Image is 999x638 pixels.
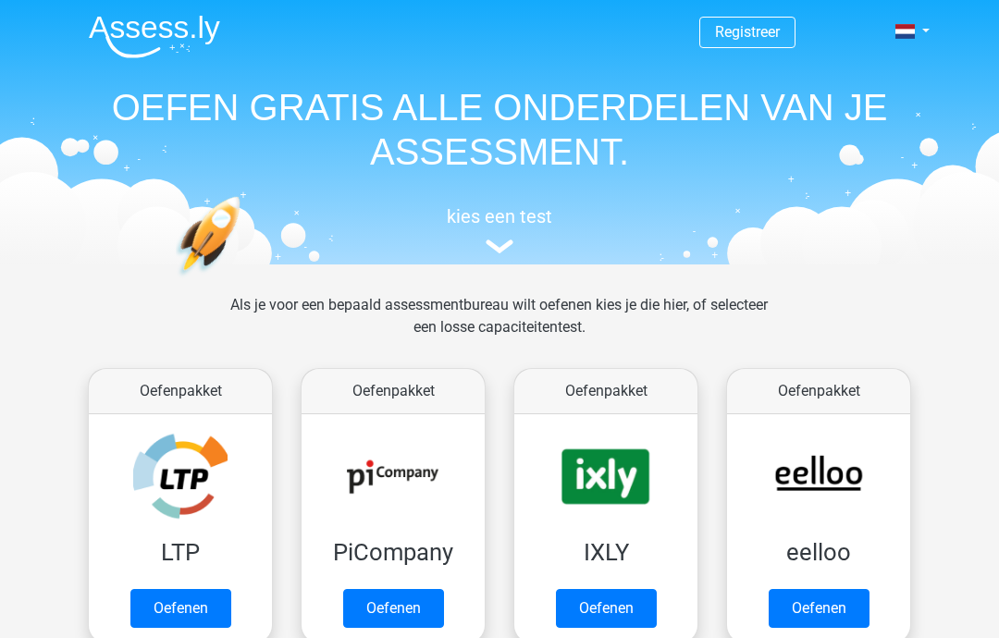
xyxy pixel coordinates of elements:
a: Registreer [715,23,780,41]
h1: OEFEN GRATIS ALLE ONDERDELEN VAN JE ASSESSMENT. [74,85,925,174]
h5: kies een test [74,205,925,227]
img: oefenen [176,196,312,363]
a: Oefenen [769,589,869,628]
div: Als je voor een bepaald assessmentbureau wilt oefenen kies je die hier, of selecteer een losse ca... [216,294,783,361]
img: Assessly [89,15,220,58]
a: Oefenen [343,589,444,628]
a: Oefenen [556,589,657,628]
img: assessment [486,239,513,253]
a: Oefenen [130,589,231,628]
a: kies een test [74,205,925,254]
